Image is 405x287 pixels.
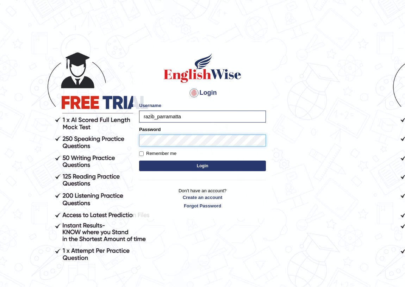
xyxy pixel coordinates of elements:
[139,194,266,201] a: Create an account
[162,52,243,84] img: Logo of English Wise sign in for intelligent practice with AI
[139,150,176,157] label: Remember me
[139,87,266,99] h4: Login
[139,187,266,209] p: Don't have an account?
[139,102,161,109] label: Username
[139,202,266,209] a: Forgot Password
[139,151,144,156] input: Remember me
[139,126,161,133] label: Password
[139,161,266,171] button: Login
